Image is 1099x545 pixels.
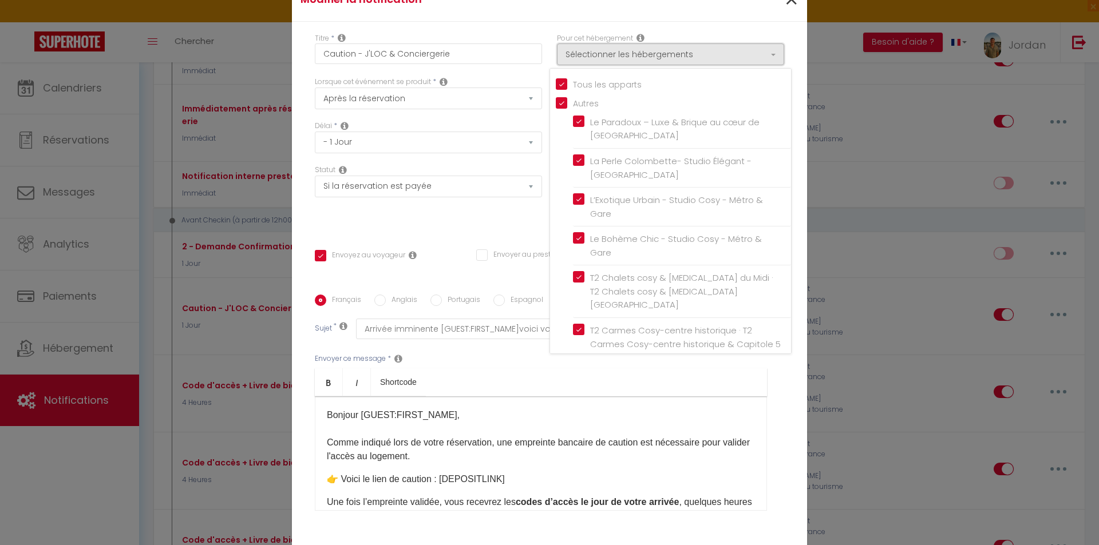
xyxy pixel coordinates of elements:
[590,116,760,142] span: Le Paradoux – Luxe & Brique au cœur de [GEOGRAPHIC_DATA]
[590,155,752,181] span: La Perle Colombette- Studio Élégant - [GEOGRAPHIC_DATA]
[371,368,426,396] a: Shortcode
[442,295,480,307] label: Portugais
[386,295,417,307] label: Anglais
[315,121,332,132] label: Délai
[409,250,417,260] i: Envoyer au voyageur
[341,121,349,130] i: Action Time
[440,77,448,86] i: Event Occur
[557,43,784,65] button: Sélectionner les hébergements
[590,324,781,363] span: T2 Carmes Cosy-centre historique · T2 Carmes Cosy-centre historique & Capitole 5 min
[315,77,431,87] label: Lorsque cet événement se produit
[315,165,335,176] label: Statut
[590,272,773,311] span: T2 Chalets cosy & [MEDICAL_DATA] du Midi · T2 Chalets cosy & [MEDICAL_DATA][GEOGRAPHIC_DATA]
[557,33,633,44] label: Pour cet hébergement
[343,368,371,396] a: Italic
[327,472,755,486] p: 👉 ​Voici le lien de caution : [DEPOSITLINK]​​
[338,33,346,42] i: Title
[573,98,599,109] span: Autres
[315,323,332,335] label: Sujet
[327,495,755,523] p: Une fois l’empreinte validée, vous recevrez les , quelques heures avant votre check-in 🔐
[516,497,679,507] strong: codes d’accès le jour de votre arrivée
[339,321,347,331] i: Subject
[327,408,755,463] p: Bonjour [GUEST:FIRST_NAME], Comme indiqué lors de votre réservation, une empreinte bancaire de ca...
[590,194,763,220] span: L’Exotique Urbain - Studio Cosy - Métro & Gare
[394,354,402,363] i: Message
[315,353,386,364] label: Envoyer ce message
[590,233,762,258] span: Le Bohème Chic - Studio Cosy - Métro & Gare
[315,33,329,44] label: Titre
[326,295,361,307] label: Français
[315,368,343,396] a: Bold
[505,295,543,307] label: Espagnol
[339,165,347,174] i: Booking status
[637,33,645,42] i: This Rental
